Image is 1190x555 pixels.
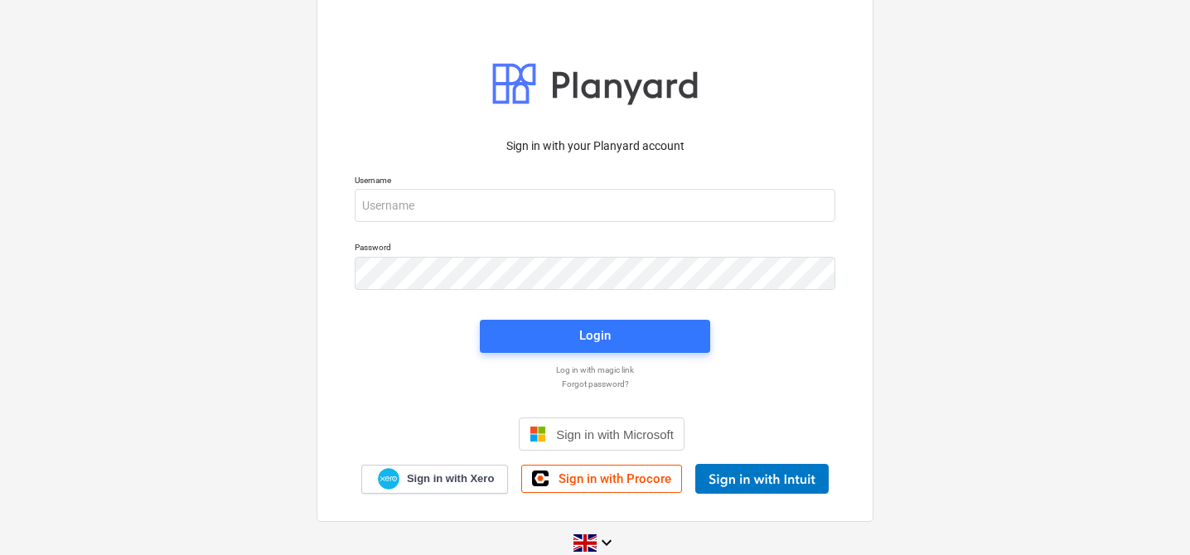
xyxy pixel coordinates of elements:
p: Sign in with your Planyard account [355,138,835,155]
a: Forgot password? [346,379,844,389]
a: Log in with magic link [346,364,844,375]
input: Username [355,189,835,222]
span: Sign in with Procore [559,471,671,486]
p: Username [355,175,835,189]
span: Sign in with Microsoft [556,427,674,442]
a: Sign in with Xero [361,465,509,494]
div: Login [579,325,611,346]
img: Microsoft logo [530,426,546,442]
button: Login [480,320,710,353]
a: Sign in with Procore [521,465,682,493]
p: Password [355,242,835,256]
i: keyboard_arrow_down [597,533,617,553]
img: Xero logo [378,468,399,490]
span: Sign in with Xero [407,471,494,486]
